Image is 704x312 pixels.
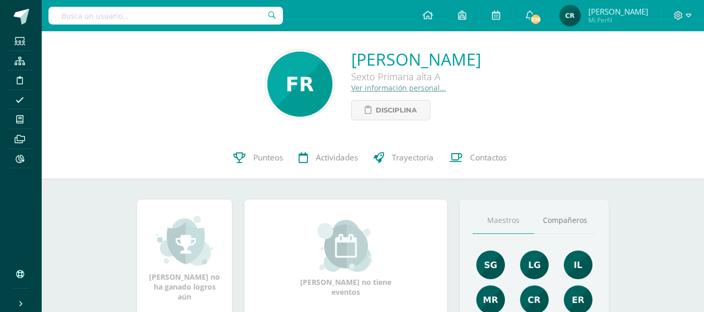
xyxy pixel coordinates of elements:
span: Disciplina [376,101,417,120]
div: Sexto Primaria alta A [351,70,481,83]
img: cd05dac24716e1ad0a13f18e66b2a6d1.png [520,251,549,279]
span: Mi Perfil [588,16,648,24]
img: 19436fc6d9716341a8510cf58c6830a2.png [560,5,581,26]
a: Trayectoria [366,137,441,179]
img: event_small.png [317,220,374,272]
span: Contactos [470,152,507,163]
img: achievement_small.png [156,215,213,267]
a: Punteos [226,137,291,179]
a: [PERSON_NAME] [351,48,481,70]
div: [PERSON_NAME] no tiene eventos [294,220,398,297]
span: Trayectoria [392,152,434,163]
a: Contactos [441,137,514,179]
a: Actividades [291,137,366,179]
a: Maestros [473,207,534,234]
div: [PERSON_NAME] no ha ganado logros aún [147,215,221,302]
input: Busca un usuario... [48,7,283,24]
img: ee35f1b59b936e17b4e16123131ca31e.png [476,251,505,279]
img: 995ea58681eab39e12b146a705900397.png [564,251,592,279]
img: e7d01c54ef5867b6e489da3566fa7a2c.png [267,52,332,117]
span: [PERSON_NAME] [588,6,648,17]
span: Punteos [253,152,283,163]
a: Ver información personal... [351,83,446,93]
span: 336 [530,14,541,25]
a: Compañeros [534,207,596,234]
span: Actividades [316,152,358,163]
a: Disciplina [351,100,430,120]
